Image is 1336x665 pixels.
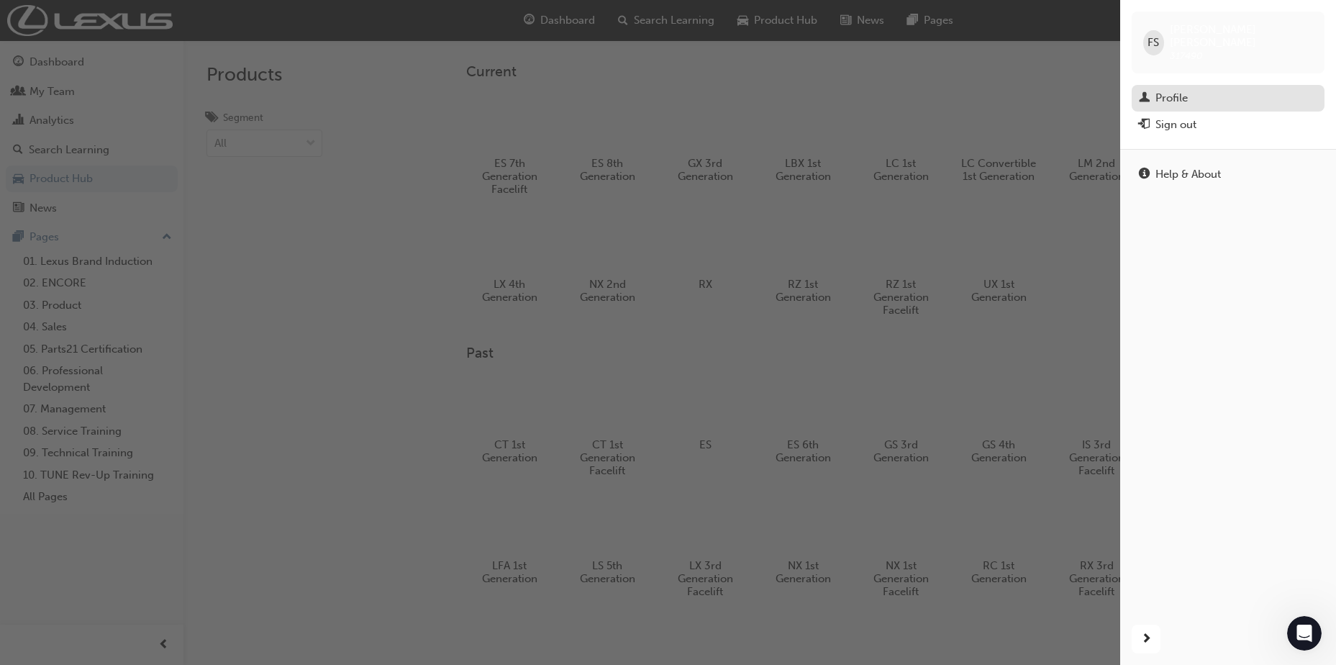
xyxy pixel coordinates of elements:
span: FS [1148,35,1159,51]
span: info-icon [1139,168,1150,181]
iframe: Intercom live chat [1287,616,1322,651]
a: Profile [1132,85,1324,112]
span: 317490 [1170,50,1203,62]
div: Profile [1155,90,1188,107]
span: exit-icon [1139,119,1150,132]
span: [PERSON_NAME] [PERSON_NAME] [1170,23,1313,49]
a: Help & About [1132,161,1324,188]
span: next-icon [1141,630,1152,648]
button: Sign out [1132,112,1324,138]
div: Sign out [1155,117,1196,133]
span: man-icon [1139,92,1150,105]
div: Help & About [1155,166,1221,183]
